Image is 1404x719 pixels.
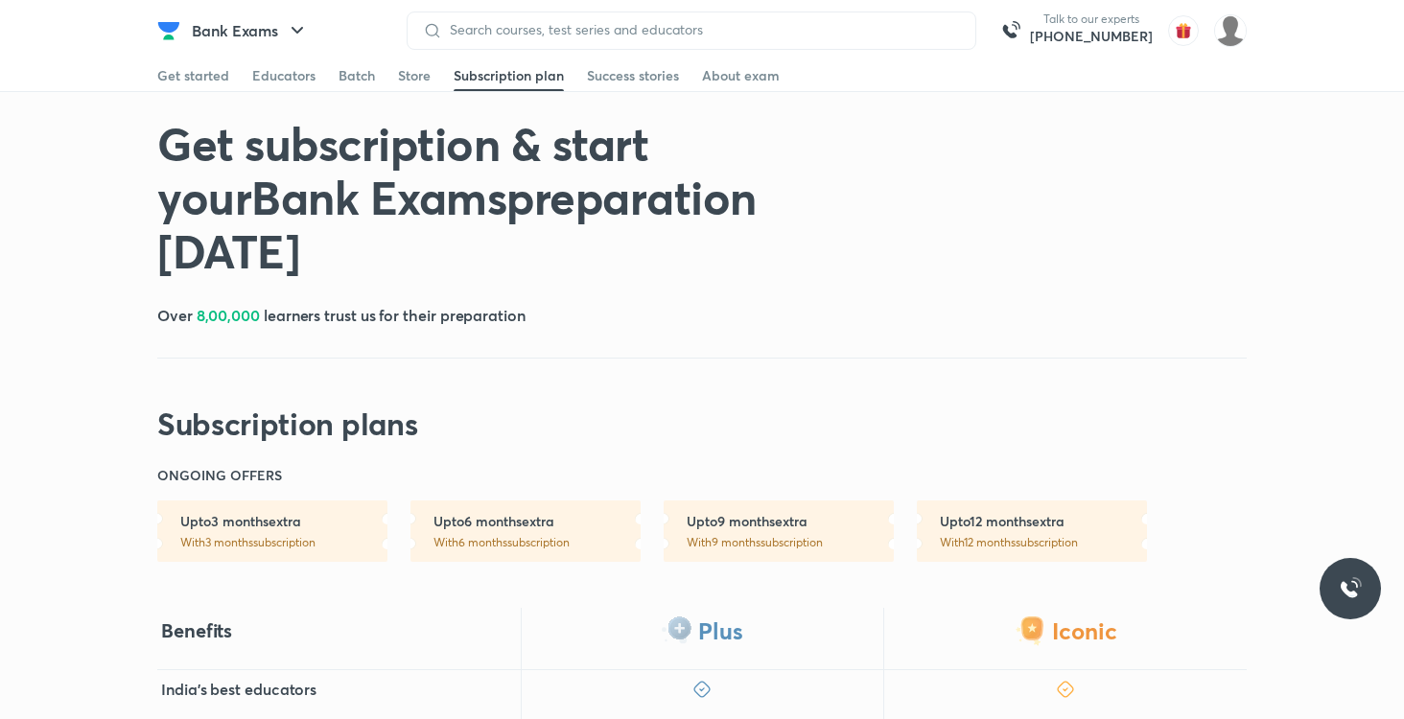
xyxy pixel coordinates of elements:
a: Subscription plan [454,60,564,91]
img: avatar [1168,15,1199,46]
a: Upto3 monthsextraWith3 monthssubscription [157,500,387,562]
a: [PHONE_NUMBER] [1030,27,1153,46]
h6: Upto 6 months extra [433,512,641,531]
a: Educators [252,60,316,91]
a: Upto6 monthsextraWith6 monthssubscription [410,500,641,562]
h5: India's best educators [161,678,316,701]
a: Get started [157,60,229,91]
div: Get started [157,66,229,85]
div: Store [398,66,431,85]
span: 8,00,000 [197,305,260,325]
h5: Over learners trust us for their preparation [157,304,526,327]
a: Upto9 monthsextraWith9 monthssubscription [664,500,894,562]
h2: Subscription plans [157,405,417,443]
a: Upto12 monthsextraWith12 monthssubscription [917,500,1147,562]
p: With 12 months subscription [940,535,1147,550]
input: Search courses, test series and educators [442,22,960,37]
h4: Benefits [161,618,232,643]
div: Success stories [587,66,679,85]
img: Company Logo [157,19,180,42]
img: Gagandeep Kaur [1214,14,1247,47]
h6: Upto 12 months extra [940,512,1147,531]
a: Store [398,60,431,91]
p: With 9 months subscription [687,535,894,550]
div: Subscription plan [454,66,564,85]
p: Talk to our experts [1030,12,1153,27]
a: About exam [702,60,780,91]
a: Success stories [587,60,679,91]
div: Batch [339,66,375,85]
h6: Upto 9 months extra [687,512,894,531]
img: call-us [992,12,1030,50]
button: Bank Exams [180,12,320,50]
h6: ONGOING OFFERS [157,466,282,485]
h6: Upto 3 months extra [180,512,387,531]
p: With 6 months subscription [433,535,641,550]
div: About exam [702,66,780,85]
img: ttu [1339,577,1362,600]
div: Educators [252,66,316,85]
a: Batch [339,60,375,91]
h1: Get subscription & start your Bank Exams preparation [DATE] [157,116,811,277]
p: With 3 months subscription [180,535,387,550]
